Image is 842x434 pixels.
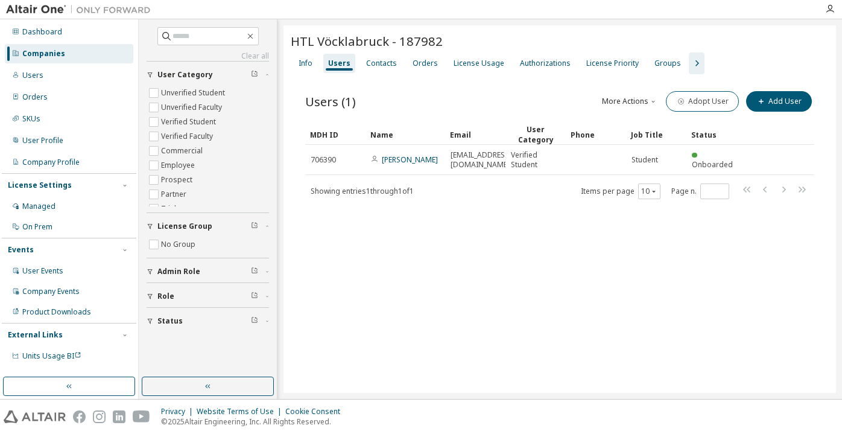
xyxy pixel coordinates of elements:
[22,202,55,211] div: Managed
[147,283,269,310] button: Role
[251,267,258,276] span: Clear filter
[382,155,438,165] a: [PERSON_NAME]
[161,173,195,187] label: Prospect
[746,91,812,112] button: Add User
[73,410,86,423] img: facebook.svg
[305,93,356,110] span: Users (1)
[161,129,215,144] label: Verified Faculty
[299,59,312,68] div: Info
[511,150,560,170] span: Verified Student
[161,202,179,216] label: Trial
[22,266,63,276] div: User Events
[22,222,52,232] div: On Prem
[251,70,258,80] span: Clear filter
[510,124,561,145] div: User Category
[581,183,660,199] span: Items per page
[366,59,397,68] div: Contacts
[586,59,639,68] div: License Priority
[22,49,65,59] div: Companies
[22,158,80,167] div: Company Profile
[251,316,258,326] span: Clear filter
[22,136,63,145] div: User Profile
[147,213,269,240] button: License Group
[311,155,336,165] span: 706390
[161,100,224,115] label: Unverified Faculty
[285,407,347,416] div: Cookie Consent
[161,144,205,158] label: Commercial
[157,267,200,276] span: Admin Role
[601,91,659,112] button: More Actions
[641,187,657,196] button: 10
[454,59,504,68] div: License Usage
[666,91,739,112] button: Adopt User
[692,159,733,170] span: Onboarded
[161,407,197,416] div: Privacy
[22,71,43,80] div: Users
[157,316,183,326] span: Status
[161,237,198,252] label: No Group
[197,407,285,416] div: Website Terms of Use
[22,114,40,124] div: SKUs
[147,51,269,61] a: Clear all
[22,351,81,361] span: Units Usage BI
[413,59,438,68] div: Orders
[251,292,258,301] span: Clear filter
[8,245,34,255] div: Events
[631,155,658,165] span: Student
[157,292,174,301] span: Role
[161,416,347,427] p: © 2025 Altair Engineering, Inc. All Rights Reserved.
[691,125,742,144] div: Status
[451,150,511,170] span: [EMAIL_ADDRESS][DOMAIN_NAME]
[93,410,106,423] img: instagram.svg
[147,62,269,88] button: User Category
[133,410,150,423] img: youtube.svg
[631,125,682,144] div: Job Title
[520,59,571,68] div: Authorizations
[147,308,269,334] button: Status
[671,183,729,199] span: Page n.
[311,186,414,196] span: Showing entries 1 through 1 of 1
[22,307,91,317] div: Product Downloads
[6,4,157,16] img: Altair One
[4,410,66,423] img: altair_logo.svg
[147,258,269,285] button: Admin Role
[310,125,361,144] div: MDH ID
[291,33,443,49] span: HTL Vöcklabruck - 187982
[157,70,213,80] span: User Category
[654,59,681,68] div: Groups
[450,125,501,144] div: Email
[22,287,80,296] div: Company Events
[161,187,189,202] label: Partner
[161,115,218,129] label: Verified Student
[8,330,63,340] div: External Links
[22,27,62,37] div: Dashboard
[571,125,621,144] div: Phone
[328,59,350,68] div: Users
[161,158,197,173] label: Employee
[113,410,125,423] img: linkedin.svg
[22,92,48,102] div: Orders
[161,86,227,100] label: Unverified Student
[157,222,212,231] span: License Group
[8,180,72,190] div: License Settings
[251,222,258,231] span: Clear filter
[370,125,440,144] div: Name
